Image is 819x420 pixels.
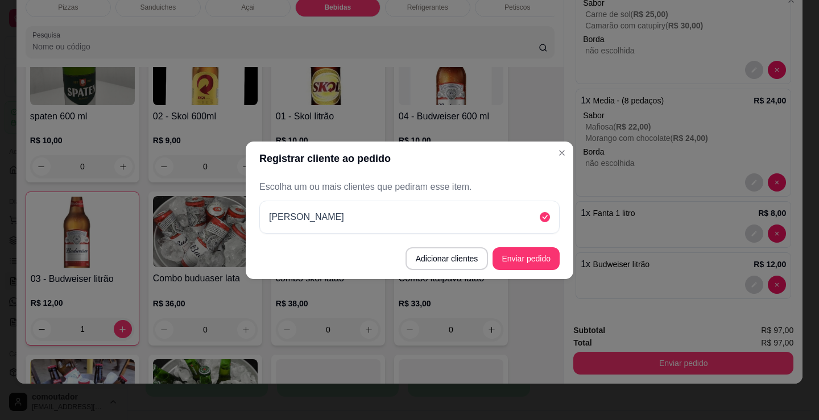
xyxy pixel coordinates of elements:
button: Adicionar clientes [406,247,489,270]
button: Enviar pedido [493,247,560,270]
button: Close [553,144,571,162]
p: [PERSON_NAME] [269,210,344,224]
header: Registrar cliente ao pedido [246,142,573,176]
p: Escolha um ou mais clientes que pediram esse item. [259,180,560,194]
